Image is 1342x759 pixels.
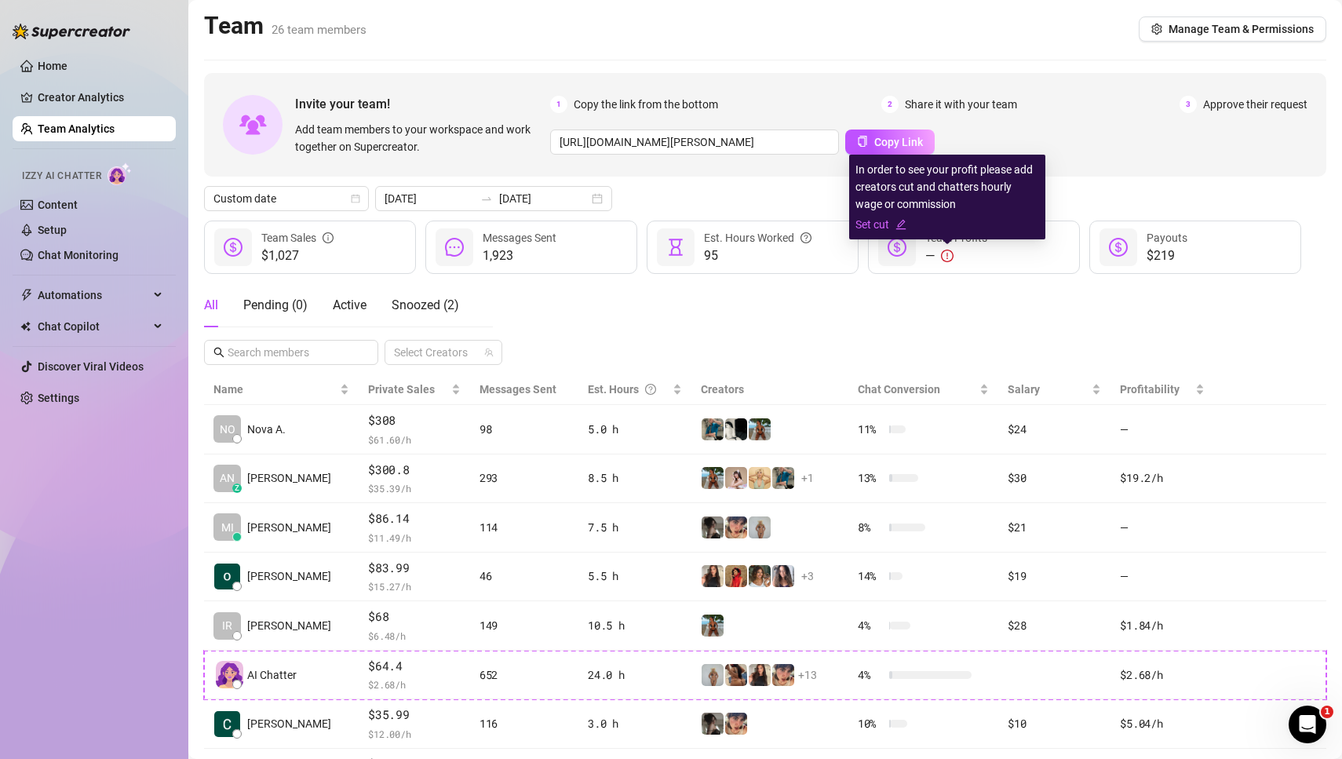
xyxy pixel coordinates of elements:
input: End date [499,190,589,207]
span: $64.4 [368,657,461,676]
span: MI [221,519,234,536]
span: [PERSON_NAME] [247,469,331,487]
span: $ 12.00 /h [368,726,461,742]
span: $ 35.39 /h [368,480,461,496]
img: Krish [214,564,240,589]
a: Setup [38,224,67,236]
span: Active [333,297,366,312]
span: $308 [368,411,461,430]
div: $2.68 /h [1120,666,1205,684]
span: 1 [1321,706,1333,718]
div: 116 [480,715,569,732]
div: 149 [480,617,569,634]
img: i_want_candy [749,565,771,587]
img: Libby [702,467,724,489]
span: 4 % [858,666,883,684]
span: copy [857,136,868,147]
span: $1,027 [261,246,334,265]
span: $ 2.68 /h [368,677,461,692]
span: 13 % [858,469,883,487]
img: bonnierides [772,664,794,686]
span: Name [213,381,337,398]
td: — [1110,405,1214,454]
span: $68 [368,608,461,626]
div: 46 [480,567,569,585]
img: anaxmei [725,467,747,489]
span: setting [1151,24,1162,35]
img: bonnierides [725,516,747,538]
input: Search members [228,344,356,361]
span: Automations [38,283,149,308]
th: Creators [691,374,848,405]
img: daiisyjane [702,713,724,735]
span: exclamation-circle [941,250,954,262]
span: Profitability [1120,383,1180,396]
td: — [1110,553,1214,602]
span: 14 % [858,567,883,585]
span: AI Chatter [247,666,297,684]
span: 95 [704,246,811,265]
div: — [925,246,987,265]
span: Messages Sent [480,383,556,396]
img: queendlish [725,664,747,686]
span: $219 [1147,246,1187,265]
span: NO [220,421,235,438]
div: 24.0 h [588,666,682,684]
span: $ 11.49 /h [368,530,461,546]
img: aurorahaze [772,565,794,587]
span: $300.8 [368,461,461,480]
span: Chat Copilot [38,314,149,339]
span: [PERSON_NAME] [247,617,331,634]
span: Copy the link from the bottom [574,96,718,113]
span: 10 % [858,715,883,732]
span: [PERSON_NAME] [247,715,331,732]
span: to [480,192,493,205]
span: calendar [351,194,360,203]
button: Manage Team & Permissions [1139,16,1326,42]
span: Copy Link [874,136,923,148]
span: $ 6.48 /h [368,628,461,644]
span: dollar-circle [224,238,243,257]
span: [PERSON_NAME] [247,567,331,585]
span: Payouts [1147,232,1187,244]
span: [PERSON_NAME] [247,519,331,536]
button: Copy Link [845,130,935,155]
div: 98 [480,421,569,438]
div: $30 [1008,469,1101,487]
span: Approve their request [1203,96,1307,113]
span: Share it with your team [905,96,1017,113]
span: 4 % [858,617,883,634]
th: Name [204,374,359,405]
img: izzy-ai-chatter-avatar-DDCN_rTZ.svg [216,661,243,688]
img: logo-BBDzfeDw.svg [13,24,130,39]
div: $5.04 /h [1120,715,1205,732]
span: + 3 [801,567,814,585]
img: bellatendresse [725,565,747,587]
span: AN [220,469,235,487]
div: $24 [1008,421,1101,438]
span: dollar-circle [1109,238,1128,257]
span: $86.14 [368,509,461,528]
span: $ 61.60 /h [368,432,461,447]
img: comicaltaco [725,418,747,440]
span: thunderbolt [20,289,33,301]
span: 8 % [858,519,883,536]
img: Barbi [749,516,771,538]
span: info-circle [323,229,334,246]
a: Home [38,60,67,72]
span: 1 [550,96,567,113]
span: IR [222,617,232,634]
a: Set cutedit [855,216,1039,233]
span: + 1 [801,469,814,487]
span: Nova A. [247,421,286,438]
span: $35.99 [368,706,461,724]
span: $ 15.27 /h [368,578,461,594]
div: 652 [480,666,569,684]
a: Content [38,199,78,211]
img: Chat Copilot [20,321,31,332]
div: 114 [480,519,569,536]
span: edit [895,219,906,230]
span: team [484,348,494,357]
img: diandradelgado [702,565,724,587]
iframe: Intercom live chat [1289,706,1326,743]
